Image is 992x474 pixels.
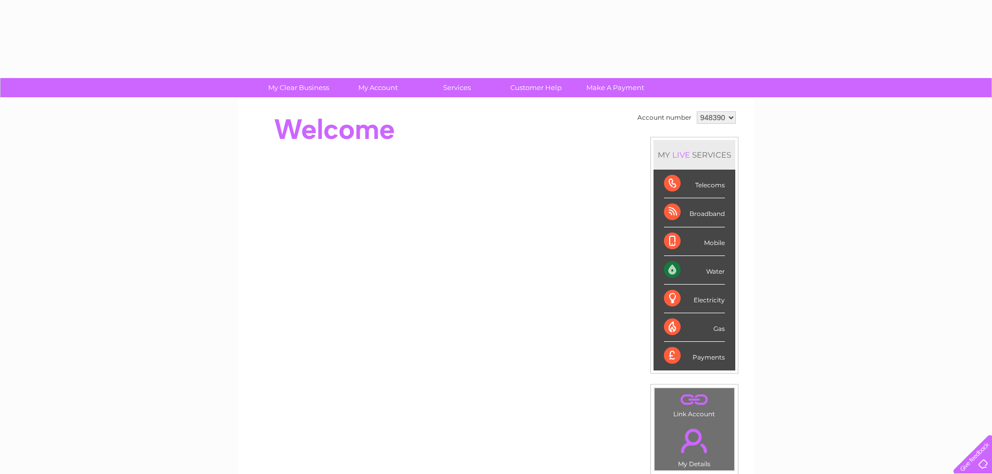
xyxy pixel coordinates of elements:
[664,227,725,256] div: Mobile
[670,150,692,160] div: LIVE
[654,388,735,420] td: Link Account
[664,285,725,313] div: Electricity
[654,420,735,471] td: My Details
[654,140,735,170] div: MY SERVICES
[664,256,725,285] div: Water
[664,342,725,370] div: Payments
[664,198,725,227] div: Broadband
[335,78,421,97] a: My Account
[572,78,658,97] a: Make A Payment
[256,78,342,97] a: My Clear Business
[657,391,732,409] a: .
[657,422,732,459] a: .
[493,78,579,97] a: Customer Help
[414,78,500,97] a: Services
[664,313,725,342] div: Gas
[635,109,694,126] td: Account number
[664,170,725,198] div: Telecoms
